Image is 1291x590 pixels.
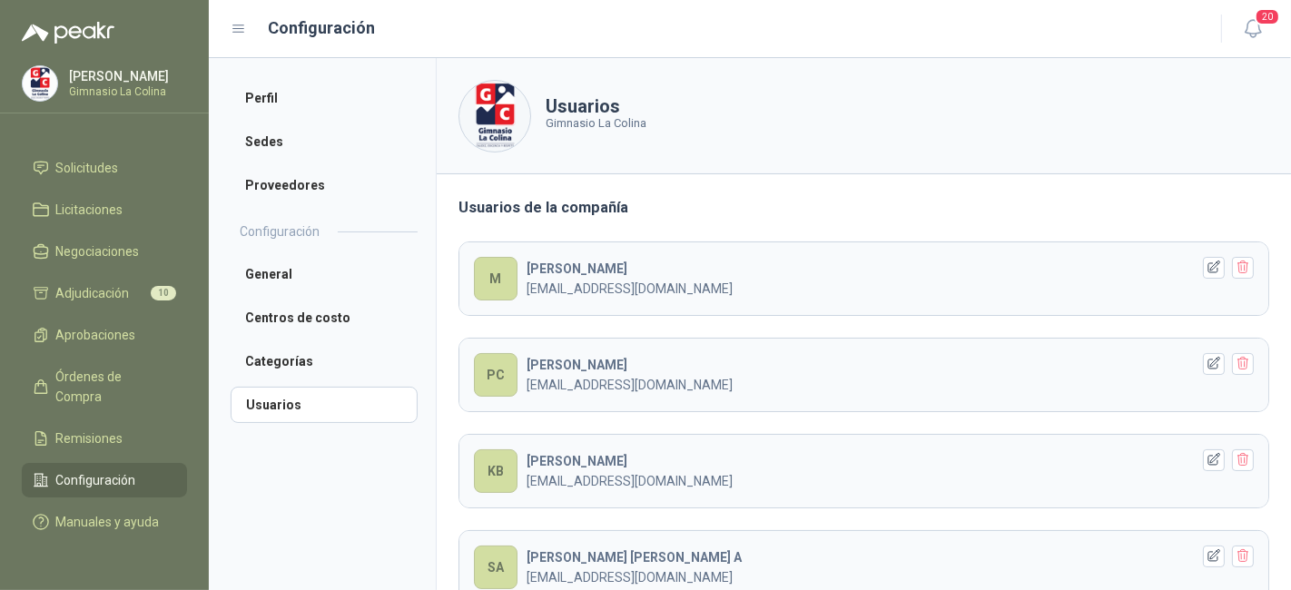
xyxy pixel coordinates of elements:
span: Solicitudes [56,158,119,178]
b: [PERSON_NAME] [PERSON_NAME] A [527,550,742,565]
button: 20 [1237,13,1269,45]
a: Centros de costo [231,300,418,336]
div: SA [474,546,517,589]
span: Remisiones [56,428,123,448]
a: Órdenes de Compra [22,359,187,414]
b: [PERSON_NAME] [527,454,627,468]
span: Adjudicación [56,283,130,303]
a: Negociaciones [22,234,187,269]
a: Solicitudes [22,151,187,185]
a: Adjudicación10 [22,276,187,310]
p: [EMAIL_ADDRESS][DOMAIN_NAME] [527,471,1190,491]
p: Gimnasio La Colina [546,114,646,133]
span: Licitaciones [56,200,123,220]
span: Órdenes de Compra [56,367,170,407]
b: [PERSON_NAME] [527,358,627,372]
a: Sedes [231,123,418,160]
p: [EMAIL_ADDRESS][DOMAIN_NAME] [527,567,1190,587]
a: Proveedores [231,167,418,203]
a: Perfil [231,80,418,116]
span: Manuales y ayuda [56,512,160,532]
img: Logo peakr [22,22,114,44]
div: PC [474,353,517,397]
a: Categorías [231,343,418,379]
a: Aprobaciones [22,318,187,352]
span: 20 [1255,8,1280,25]
h1: Usuarios [546,98,646,114]
span: Negociaciones [56,241,140,261]
p: [EMAIL_ADDRESS][DOMAIN_NAME] [527,279,1190,299]
span: 10 [151,286,176,300]
div: M [474,257,517,300]
a: Licitaciones [22,192,187,227]
a: Manuales y ayuda [22,505,187,539]
p: Gimnasio La Colina [69,86,182,97]
div: KB [474,449,517,493]
h2: Configuración [240,221,320,241]
a: General [231,256,418,292]
h3: Usuarios de la compañía [458,196,1269,220]
p: [PERSON_NAME] [69,70,182,83]
a: Usuarios [231,387,418,423]
span: Configuración [56,470,136,490]
img: Company Logo [23,66,57,101]
h1: Configuración [269,15,376,41]
a: Remisiones [22,421,187,456]
p: [EMAIL_ADDRESS][DOMAIN_NAME] [527,375,1190,395]
img: Company Logo [459,81,530,152]
a: Configuración [22,463,187,497]
span: Aprobaciones [56,325,136,345]
b: [PERSON_NAME] [527,261,627,276]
